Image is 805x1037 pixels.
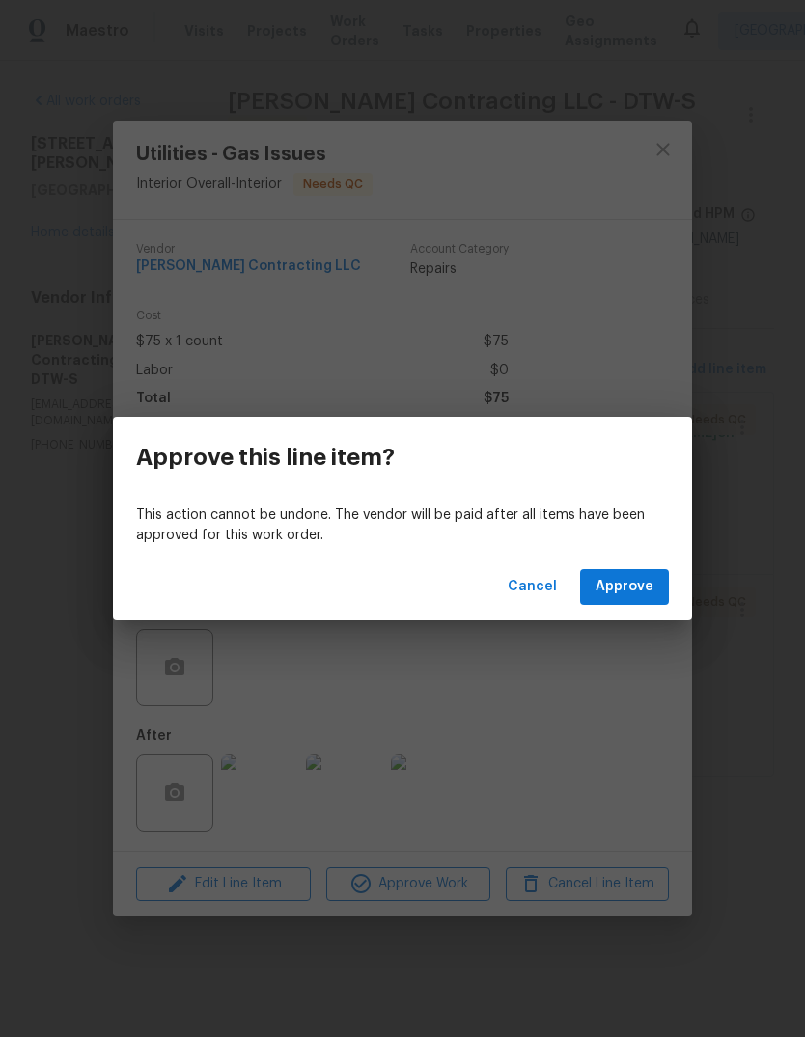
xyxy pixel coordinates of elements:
button: Approve [580,569,669,605]
button: Cancel [500,569,565,605]
h3: Approve this line item? [136,444,395,471]
span: Cancel [508,575,557,599]
p: This action cannot be undone. The vendor will be paid after all items have been approved for this... [136,505,669,546]
span: Approve [596,575,653,599]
